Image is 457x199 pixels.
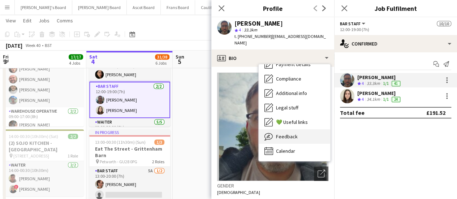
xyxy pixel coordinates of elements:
div: In progress [89,129,170,135]
span: 2 Roles [152,159,164,164]
button: BAR STAFF [340,21,366,26]
span: Payment details [276,61,311,68]
div: Total fee [340,109,365,116]
div: Feedback [259,129,330,144]
span: 4 [88,57,98,66]
span: 1 Role [68,153,78,159]
span: 5 [174,57,184,66]
span: 2/2 [68,134,78,139]
span: 4 [239,27,241,33]
button: [PERSON_NAME] Board [72,0,127,14]
app-card-role: Waiter5/512:00-20:00 (8h) [89,118,170,185]
span: Jobs [39,17,49,24]
div: [PERSON_NAME] [234,20,283,27]
a: Jobs [36,16,52,25]
h3: Eat The Street - Grittenham Barn [89,146,170,159]
div: 24 [392,97,400,102]
span: Compliance [276,75,301,82]
app-job-card: 14:00-00:30 (10h30m) (Sat)2/2(2) SOJO KITCHEN - [GEOGRAPHIC_DATA] [STREET_ADDRESS]1 RoleWaiter2/2... [3,129,84,196]
div: £191.52 [426,109,445,116]
div: Legal stuff [259,100,330,115]
app-skills-label: 1/1 [383,96,389,102]
app-skills-label: 1/1 [383,81,389,86]
span: 1/3 [154,139,164,145]
div: Calendar [259,144,330,158]
span: ! [14,185,18,189]
div: [DATE] [6,42,22,49]
h3: Profile [211,4,334,13]
a: Edit [20,16,34,25]
button: Cauliflower Cards [195,0,240,14]
div: 4 Jobs [69,60,83,66]
div: Additional info [259,86,330,100]
div: [PERSON_NAME] [357,90,402,96]
button: Frans Board [161,0,195,14]
span: [STREET_ADDRESS] [13,153,49,159]
span: 33.3km [242,27,259,33]
app-card-role: BAR STAFF2/212:00-19:00 (7h)[PERSON_NAME][PERSON_NAME] [89,82,170,118]
span: 17/17 [69,54,83,60]
span: Edit [23,17,31,24]
app-card-role: Warehouse Operative2/209:00-17:00 (8h)[PERSON_NAME] [3,107,84,142]
div: 41 [392,81,400,86]
span: 3 [2,57,9,66]
span: Petworth - GU28 0PG [100,159,137,164]
span: 13:00-00:30 (11h30m) (Sun) [95,139,146,145]
span: 14:00-00:30 (10h30m) (Sat) [9,134,58,139]
button: Ascot Board [127,0,161,14]
span: [DEMOGRAPHIC_DATA] [217,190,260,195]
img: Crew avatar or photo [217,73,328,181]
div: 💚 Useful links [259,115,330,129]
span: 4 [362,96,364,102]
span: 4 [362,81,364,86]
span: Week 40 [24,43,42,48]
span: | [EMAIL_ADDRESS][DOMAIN_NAME] [234,34,326,46]
div: Confirmed [334,35,457,52]
div: 6 Jobs [155,60,169,66]
span: Additional info [276,90,307,96]
div: Payment details [259,57,330,72]
app-job-card: In progress11:30-01:00 (13h30m) (Sun)10/10(10)Eat The Street -Greenstrees Estate [STREET_ADDRESS]... [89,20,170,126]
span: Sat [89,53,98,60]
span: Fri [3,53,9,60]
span: BAR STAFF [340,21,361,26]
app-card-role: Waiter2/214:00-00:30 (10h30m)[PERSON_NAME]![PERSON_NAME] [3,161,84,196]
span: View [6,17,16,24]
span: Calendar [276,148,295,154]
div: [PERSON_NAME] [357,74,402,81]
span: 10/10 [437,21,451,26]
span: Sun [176,53,184,60]
div: 34.1km [365,96,381,103]
h3: (2) SOJO KITCHEN - [GEOGRAPHIC_DATA] [3,140,84,153]
h3: Job Fulfilment [334,4,457,13]
a: View [3,16,19,25]
span: Comms [57,17,73,24]
app-card-role: Waiter1/111:30-01:00 (13h30m)[PERSON_NAME] [89,57,170,82]
span: 31/38 [155,54,169,60]
div: Compliance [259,72,330,86]
div: 33.3km [365,81,381,87]
h3: Gender [217,182,328,189]
div: 12:00-19:00 (7h) [340,27,451,32]
div: BST [45,43,52,48]
app-job-card: 09:00-17:30 (8h30m)9/9SFG WAREHOUSE - [GEOGRAPHIC_DATA] Guilford Gu3 2dx3 RolesWarehouse Operativ... [3,20,84,126]
span: 💚 Useful links [276,119,308,125]
div: Bio [211,49,334,67]
app-card-role: Warehouse Operative4/409:00-13:00 (4h)![PERSON_NAME][PERSON_NAME][PERSON_NAME][PERSON_NAME] [3,51,84,107]
span: t. [PHONE_NUMBER] [234,34,272,39]
span: Legal stuff [276,104,298,111]
button: [PERSON_NAME]'s Board [15,0,72,14]
span: Feedback [276,133,298,140]
div: Open photos pop-in [314,166,328,181]
a: Comms [54,16,76,25]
